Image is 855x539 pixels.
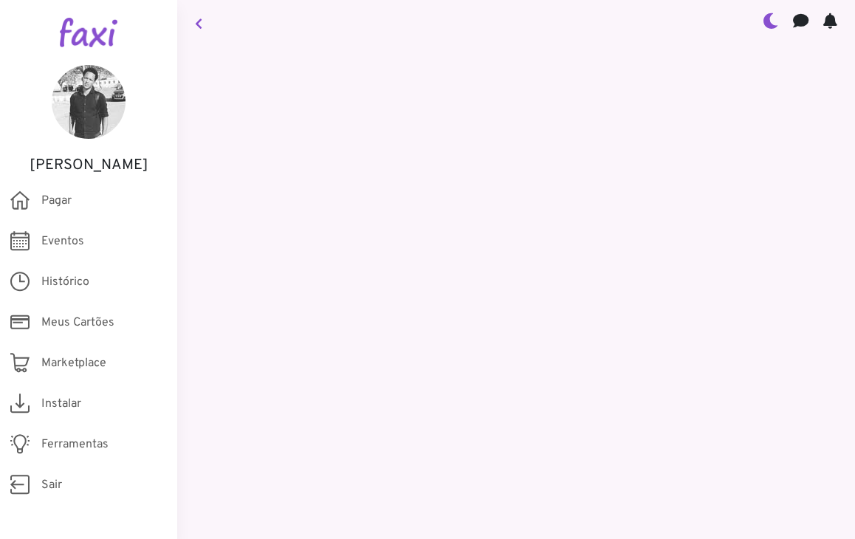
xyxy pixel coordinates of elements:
[22,157,155,174] h5: [PERSON_NAME]
[41,476,62,494] span: Sair
[41,354,106,372] span: Marketplace
[41,395,81,413] span: Instalar
[41,436,109,453] span: Ferramentas
[41,192,72,210] span: Pagar
[41,233,84,250] span: Eventos
[41,273,89,291] span: Histórico
[41,314,114,332] span: Meus Cartões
